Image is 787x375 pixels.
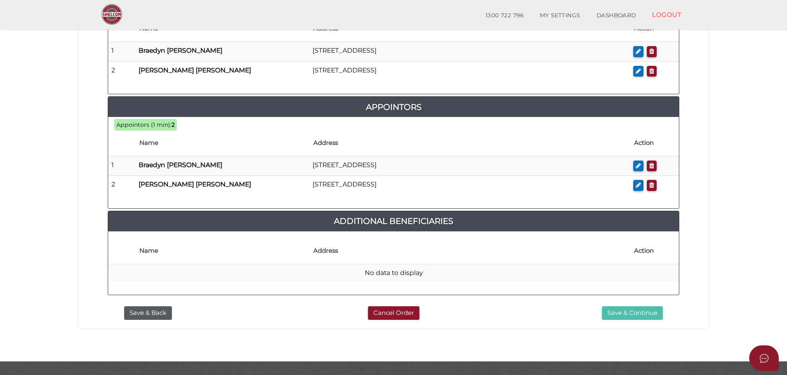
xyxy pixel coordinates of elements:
[313,140,626,147] h4: Address
[477,7,532,24] a: 1300 722 796
[634,25,675,32] h4: Action
[139,66,251,74] b: [PERSON_NAME] [PERSON_NAME]
[108,264,679,282] td: No data to display
[309,176,630,195] td: [STREET_ADDRESS]
[309,156,630,176] td: [STREET_ADDRESS]
[588,7,644,24] a: DASHBOARD
[634,247,675,254] h4: Action
[139,161,222,169] b: Braedyn [PERSON_NAME]
[313,25,626,32] h4: Address
[139,140,305,147] h4: Name
[108,61,135,81] td: 2
[139,47,222,54] b: Braedyn [PERSON_NAME]
[602,306,663,320] button: Save & Continue
[634,140,675,147] h4: Action
[108,100,679,114] a: Appointors
[108,214,679,228] a: Additional Beneficiaries
[124,306,172,320] button: Save & Back
[108,42,135,62] td: 1
[108,156,135,176] td: 1
[139,180,251,188] b: [PERSON_NAME] [PERSON_NAME]
[139,247,305,254] h4: Name
[368,306,419,320] button: Cancel Order
[116,121,171,128] span: Appointors (1 min):
[309,42,630,62] td: [STREET_ADDRESS]
[139,25,305,32] h4: Name
[171,121,175,128] b: 2
[532,7,588,24] a: MY SETTINGS
[309,61,630,81] td: [STREET_ADDRESS]
[644,6,690,23] a: LOGOUT
[108,176,135,195] td: 2
[749,345,779,371] button: Open asap
[313,247,626,254] h4: Address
